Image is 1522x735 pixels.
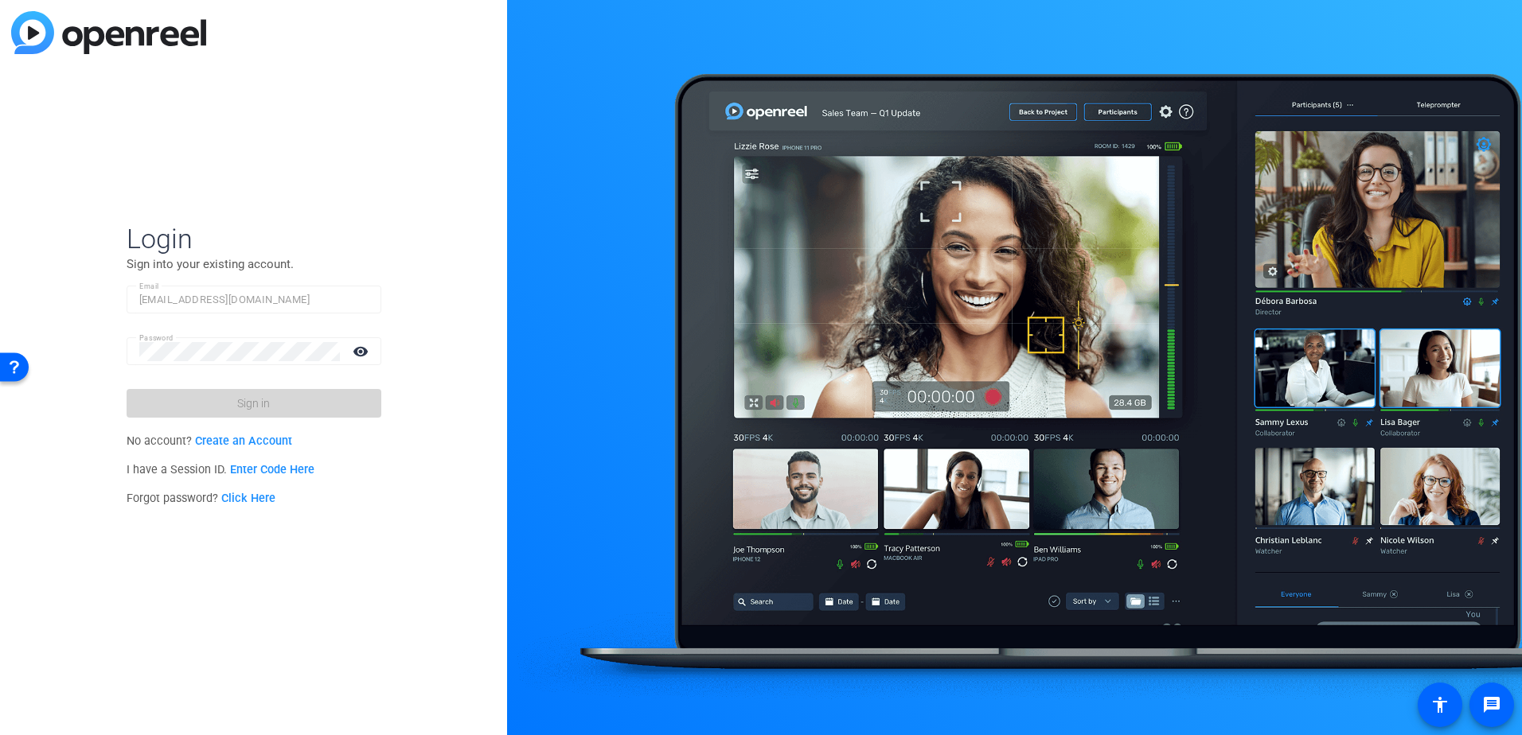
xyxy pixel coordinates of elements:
mat-label: Email [139,282,159,290]
span: Login [127,222,381,255]
span: Forgot password? [127,492,276,505]
a: Enter Code Here [230,463,314,476]
span: No account? [127,434,293,448]
img: blue-gradient.svg [11,11,206,54]
p: Sign into your existing account. [127,255,381,273]
span: I have a Session ID. [127,463,315,476]
a: Click Here [221,492,275,505]
mat-icon: message [1482,695,1501,714]
a: Create an Account [195,434,292,448]
mat-icon: accessibility [1430,695,1450,714]
mat-label: Password [139,333,174,342]
mat-icon: visibility [343,340,381,363]
input: Enter Email Address [139,290,369,309]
